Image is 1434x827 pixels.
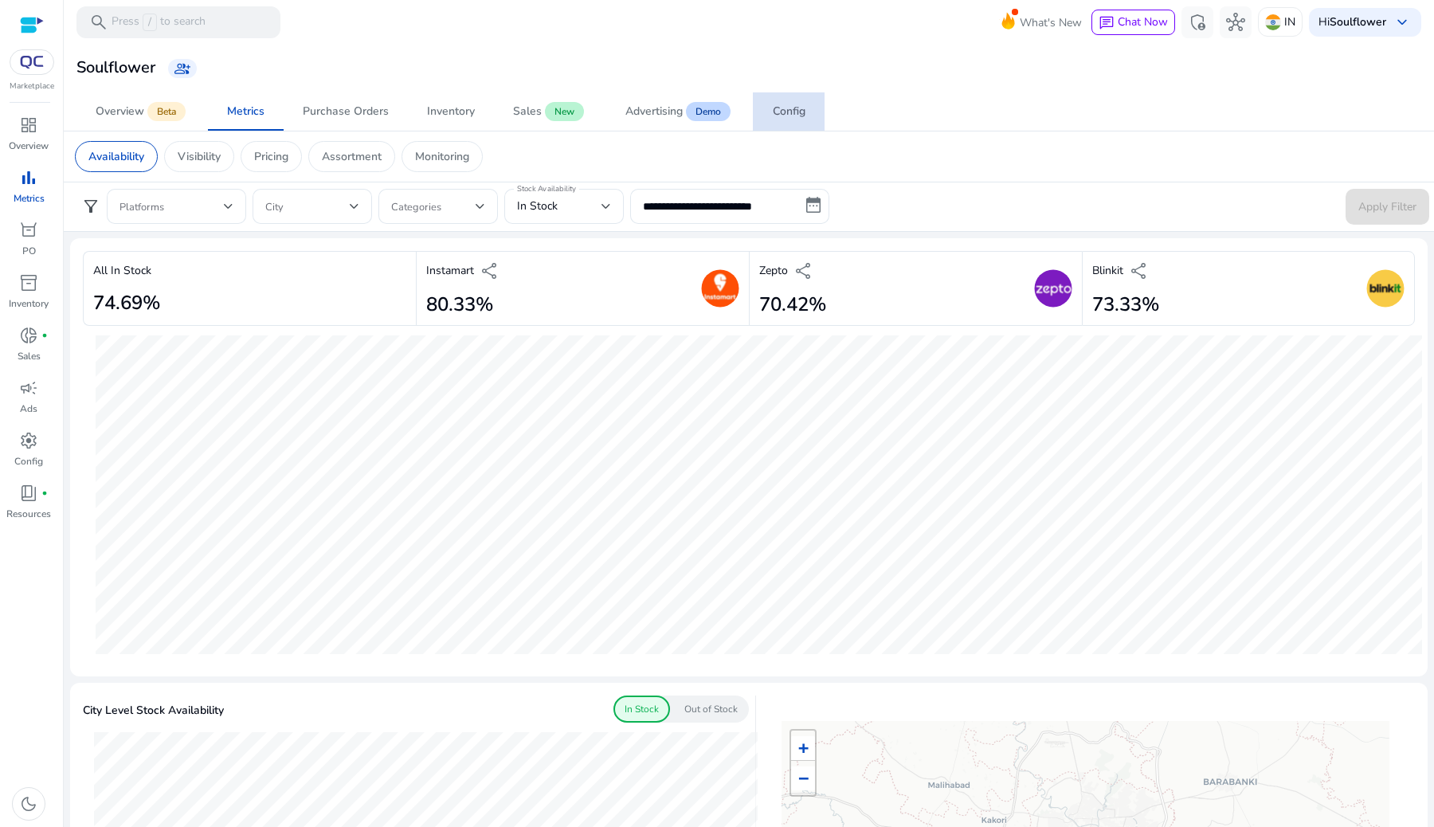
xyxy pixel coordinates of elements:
span: inventory_2 [19,273,38,292]
p: Monitoring [415,148,469,165]
span: donut_small [19,326,38,345]
div: Config [773,106,805,117]
span: + [798,738,809,758]
span: What's New [1020,9,1082,37]
div: Overview [96,106,144,117]
span: dark_mode [19,794,38,813]
span: dashboard [19,116,38,135]
span: / [143,14,157,31]
div: Advertising [625,106,683,117]
p: City Level Stock Availability [83,702,224,719]
span: settings [19,431,38,450]
div: Inventory [427,106,475,117]
p: All In Stock [93,262,151,279]
span: hub [1226,13,1245,32]
h2: 73.33% [1092,293,1159,316]
p: Zepto [759,262,788,279]
a: Zoom out [791,766,815,790]
span: book_4 [19,484,38,503]
p: Visibility [178,148,221,165]
h2: 70.42% [759,293,826,316]
div: Sales [513,106,542,117]
h2: 80.33% [426,293,500,316]
p: Inventory [9,296,49,311]
span: In Stock [517,198,558,214]
p: Ads [20,402,37,416]
span: group_add [174,61,190,76]
p: IN [1284,8,1295,36]
p: Sales [18,349,41,363]
span: share [1130,261,1149,280]
span: Chat Now [1118,14,1168,29]
span: share [794,261,813,280]
p: PO [22,244,36,258]
p: Press to search [112,14,206,31]
span: search [89,13,108,32]
p: Overview [9,139,49,153]
a: group_add [168,59,197,78]
span: − [798,768,809,788]
span: keyboard_arrow_down [1393,13,1412,32]
span: New [545,102,584,121]
span: share [480,261,500,280]
p: Config [14,454,43,468]
span: bar_chart [19,168,38,187]
p: Out of Stock [684,702,738,716]
p: Marketplace [10,80,54,92]
p: Metrics [14,191,45,206]
b: Soulflower [1330,14,1386,29]
p: Instamart [426,262,474,279]
span: Beta [147,102,186,121]
span: fiber_manual_record [41,490,48,496]
span: Demo [686,102,731,121]
span: orders [19,221,38,240]
p: Resources [6,507,51,521]
div: Metrics [227,106,264,117]
p: Pricing [254,148,288,165]
img: QC-logo.svg [18,56,46,69]
a: Zoom in [791,736,815,761]
span: campaign [19,378,38,398]
p: In Stock [625,702,659,716]
button: admin_panel_settings [1181,6,1213,38]
div: Purchase Orders [303,106,389,117]
button: hub [1220,6,1252,38]
img: in.svg [1265,14,1281,30]
span: filter_alt [81,197,100,216]
span: chat [1099,15,1115,31]
p: Availability [88,148,144,165]
h2: 74.69% [93,292,160,315]
p: Hi [1318,17,1386,28]
mat-label: Stock Availability [517,183,576,194]
p: Assortment [322,148,382,165]
span: admin_panel_settings [1188,13,1207,32]
p: Blinkit [1092,262,1123,279]
h3: Soulflower [76,58,155,77]
span: fiber_manual_record [41,332,48,339]
button: chatChat Now [1091,10,1175,35]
